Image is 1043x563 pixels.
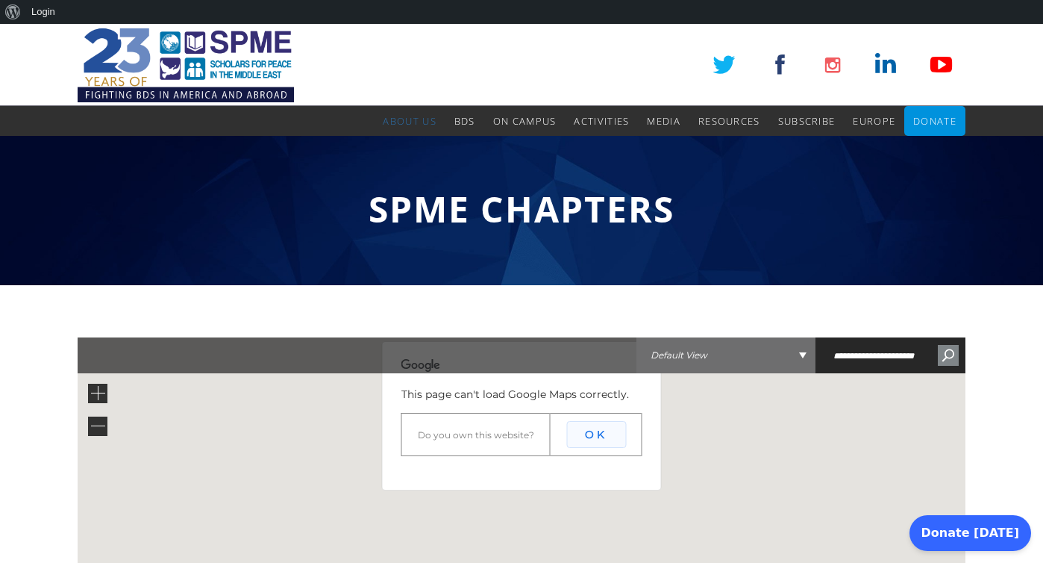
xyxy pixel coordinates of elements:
[493,106,557,136] a: On Campus
[913,114,956,128] span: Donate
[698,114,760,128] span: Resources
[383,114,436,128] span: About Us
[418,429,534,441] a: Do you own this website?
[698,106,760,136] a: Resources
[853,114,895,128] span: Europe
[574,106,629,136] a: Activities
[647,106,680,136] a: Media
[778,114,836,128] span: Subscribe
[454,106,475,136] a: BDS
[913,106,956,136] a: Donate
[574,114,629,128] span: Activities
[636,338,815,373] span: Default View
[78,24,294,106] img: SPME
[454,114,475,128] span: BDS
[566,421,626,448] button: OK
[647,114,680,128] span: Media
[853,106,895,136] a: Europe
[493,114,557,128] span: On Campus
[778,106,836,136] a: Subscribe
[369,184,674,233] span: SPME Chapters
[383,106,436,136] a: About Us
[401,388,629,401] span: This page can't load Google Maps correctly.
